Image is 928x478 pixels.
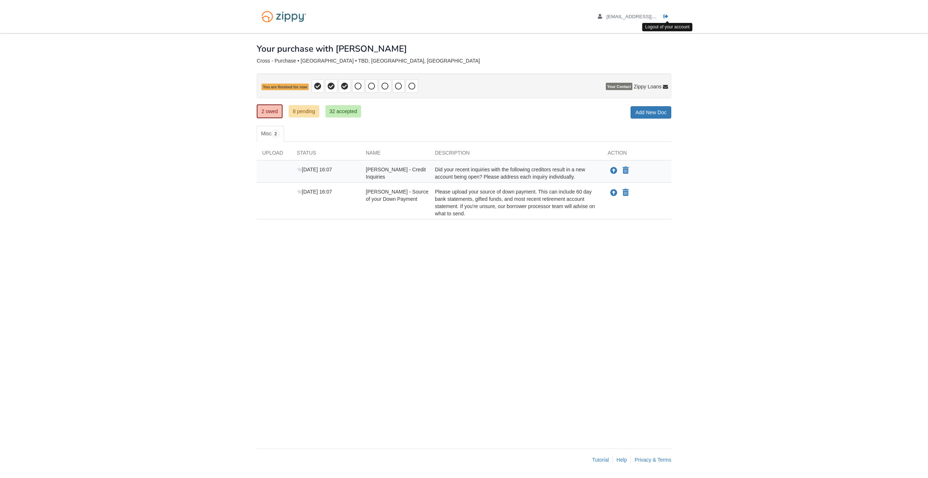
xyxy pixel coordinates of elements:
[291,149,360,160] div: Status
[257,44,407,53] h1: Your purchase with [PERSON_NAME]
[325,105,361,117] a: 32 accepted
[622,166,629,175] button: Declare Robert Cross - Credit Inquiries not applicable
[602,149,671,160] div: Action
[634,83,661,90] span: Zippy Loans
[360,149,429,160] div: Name
[635,457,671,463] a: Privacy & Terms
[289,105,319,117] a: 8 pending
[366,167,426,180] span: [PERSON_NAME] - Credit Inquiries
[257,104,283,118] a: 2 owed
[429,149,602,160] div: Description
[609,188,618,198] button: Upload Robert Cross - Source of your Down Payment
[631,106,671,119] a: Add New Doc
[663,14,671,21] a: Log out
[429,166,602,180] div: Did your recent inquiries with the following creditors result in a new account being open? Please...
[598,14,690,21] a: edit profile
[257,7,311,26] img: Logo
[592,457,609,463] a: Tutorial
[257,149,291,160] div: Upload
[429,188,602,217] div: Please upload your source of down payment. This can include 60 day bank statements, gifted funds,...
[607,14,690,19] span: funnylemon55@gmail.com
[297,189,332,195] span: [DATE] 16:07
[642,23,692,31] div: Logout of your account
[257,126,284,142] a: Misc
[261,84,309,91] span: You are finished for now
[272,130,280,138] span: 2
[622,188,629,197] button: Declare Robert Cross - Source of your Down Payment not applicable
[609,166,618,175] button: Upload Robert Cross - Credit Inquiries
[616,457,627,463] a: Help
[297,167,332,172] span: [DATE] 16:07
[606,83,632,90] span: Your Contact
[257,58,671,64] div: Cross - Purchase • [GEOGRAPHIC_DATA] • TBD, [GEOGRAPHIC_DATA], [GEOGRAPHIC_DATA]
[366,189,428,202] span: [PERSON_NAME] - Source of your Down Payment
